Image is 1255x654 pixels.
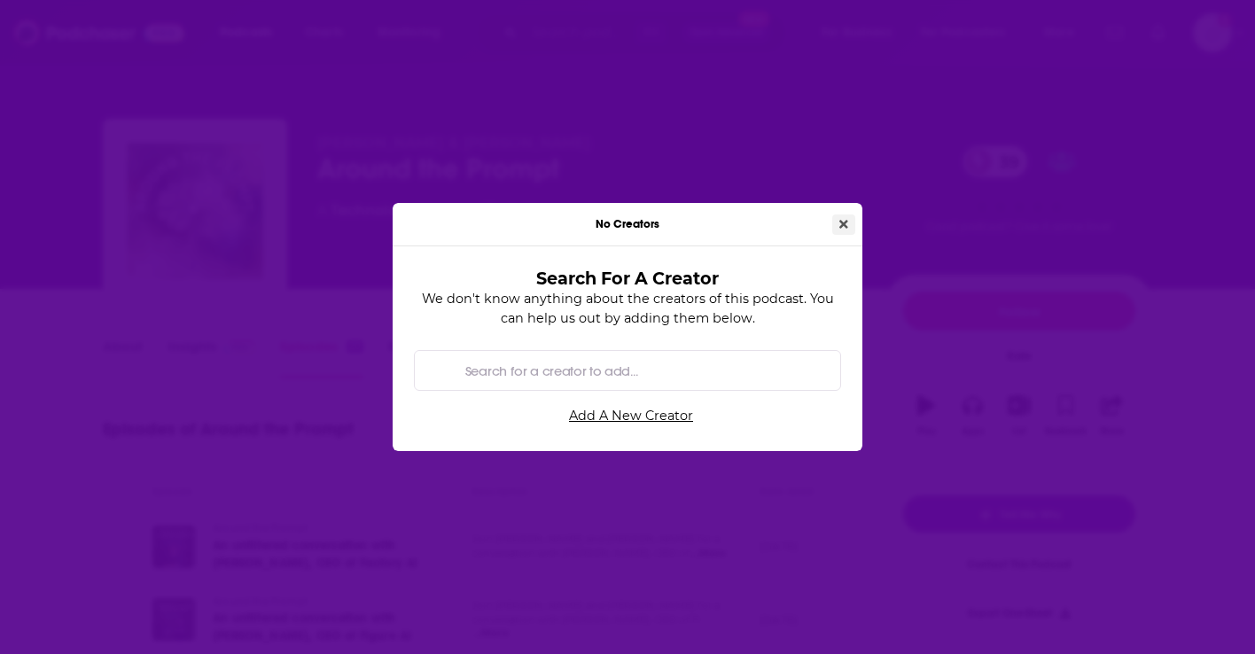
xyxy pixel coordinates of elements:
a: Add A New Creator [421,401,841,431]
p: We don't know anything about the creators of this podcast. You can help us out by adding them below. [414,289,841,329]
div: No Creators [393,203,862,246]
button: Close [832,214,855,235]
h3: Search For A Creator [442,268,813,289]
div: Search by entity type [414,350,841,391]
input: Search for a creator to add... [458,350,826,390]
